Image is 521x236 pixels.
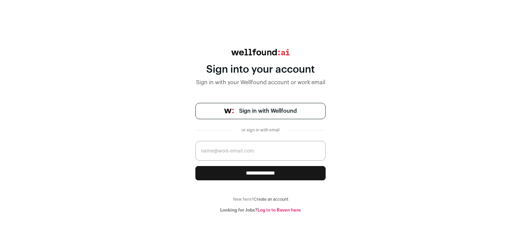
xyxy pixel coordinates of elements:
[195,207,326,213] div: Looking for Jobs?
[195,197,326,202] div: New here?
[231,49,290,55] img: wellfound:ai
[195,103,326,119] a: Sign in with Wellfound
[195,63,326,76] div: Sign into your account
[224,109,234,113] img: wellfound-symbol-flush-black-fb3c872781a75f747ccb3a119075da62bfe97bd399995f84a933054e44a575c4.png
[239,107,297,115] span: Sign in with Wellfound
[239,127,282,133] div: or sign in with email
[257,208,301,212] a: Log in to Raven here
[195,141,326,161] input: name@work-email.com
[254,197,288,201] a: Create an account
[195,78,326,87] div: Sign in with your Wellfound account or work email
